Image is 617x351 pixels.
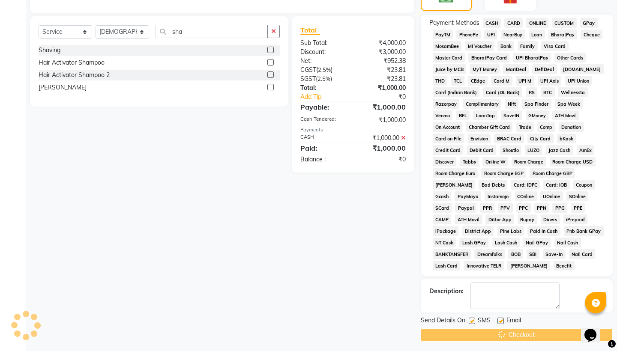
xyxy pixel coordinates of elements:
[573,180,595,190] span: Coupon
[543,180,570,190] span: Card: IOB
[464,261,504,271] span: Innovative TELR
[554,53,586,62] span: Other Cards
[456,30,481,39] span: PhonePe
[433,226,459,236] span: iPackage
[156,25,268,38] input: Search or Scan
[508,249,523,259] span: BOB
[552,203,567,213] span: PPG
[485,191,511,201] span: Instamojo
[460,157,479,167] span: Tabby
[433,64,467,74] span: Juice by MCB
[541,214,560,224] span: Diners
[537,122,555,132] span: Comp
[467,145,496,155] span: Debit Card
[294,92,363,101] a: Add Tip
[433,168,478,178] span: Room Charge Euro
[491,76,512,86] span: Card M
[529,30,545,39] span: Loan
[497,226,524,236] span: Pine Labs
[478,316,491,327] span: SMS
[456,110,470,120] span: BFL
[294,57,353,65] div: Net:
[540,191,563,201] span: UOnline
[294,83,353,92] div: Total:
[455,191,481,201] span: PayMaya
[294,155,353,164] div: Balance :
[501,110,522,120] span: SaveIN
[501,30,525,39] span: NearBuy
[543,249,566,259] span: Save-In
[557,134,576,143] span: bKash
[541,41,569,51] span: Visa Card
[480,203,494,213] span: PPR
[473,110,497,120] span: LoanTap
[39,71,110,80] div: Hair Activator Shampoo 2
[459,238,488,247] span: Lash GPay
[467,134,491,143] span: Envision
[363,92,412,101] div: ₹0
[353,48,412,57] div: ₹3,000.00
[39,58,105,67] div: Hair Activator Shampoo
[503,64,529,74] span: MariDeal
[353,65,412,74] div: ₹23.81
[294,143,353,153] div: Paid:
[353,39,412,48] div: ₹4,000.00
[516,203,531,213] span: PPC
[522,99,551,109] span: Spa Finder
[433,30,453,39] span: PayTM
[563,214,588,224] span: iPrepaid
[482,157,508,167] span: Online W
[300,75,316,83] span: SGST
[558,87,588,97] span: Wellnessta
[527,226,560,236] span: Paid in Cash
[526,18,548,28] span: ONLINE
[569,249,596,259] span: Nail Card
[526,110,549,120] span: GMoney
[433,214,452,224] span: CAMP
[505,99,518,109] span: Nift
[566,191,589,201] span: SOnline
[468,53,509,62] span: BharatPay Card
[565,76,592,86] span: UPI Union
[433,76,448,86] span: THD
[516,76,534,86] span: UPI M
[39,46,60,55] div: Shaving
[294,65,353,74] div: ( )
[511,180,540,190] span: Card: IDFC
[538,76,562,86] span: UPI Axis
[318,66,331,73] span: 2.5%
[518,41,538,51] span: Family
[530,168,575,178] span: Room Charge GBP
[523,238,551,247] span: Nail GPay
[527,134,554,143] span: City Card
[507,261,550,271] span: [PERSON_NAME]
[463,99,501,109] span: Complimentary
[552,110,580,120] span: ATH Movil
[526,87,537,97] span: RS
[433,157,457,167] span: Discover
[527,249,539,259] span: SBI
[353,134,412,143] div: ₹1,000.00
[483,18,501,28] span: CASH
[462,226,494,236] span: District App
[317,75,330,82] span: 2.5%
[479,180,507,190] span: Bad Debts
[554,238,581,247] span: Nail Cash
[353,83,412,92] div: ₹1,000.00
[513,53,551,62] span: UPI BharatPay
[294,74,353,83] div: ( )
[506,316,521,327] span: Email
[300,126,406,134] div: Payments
[494,134,524,143] span: BRAC Card
[433,145,464,155] span: Credit Card
[492,238,520,247] span: Lash Cash
[429,18,479,27] span: Payment Methods
[581,317,608,342] iframe: chat widget
[546,145,573,155] span: Jazz Cash
[294,116,353,125] div: Cash Tendered:
[300,66,316,74] span: CGST
[465,41,494,51] span: MI Voucher
[466,122,512,132] span: Chamber Gift Card
[525,145,542,155] span: LUZO
[433,87,480,97] span: Card (Indian Bank)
